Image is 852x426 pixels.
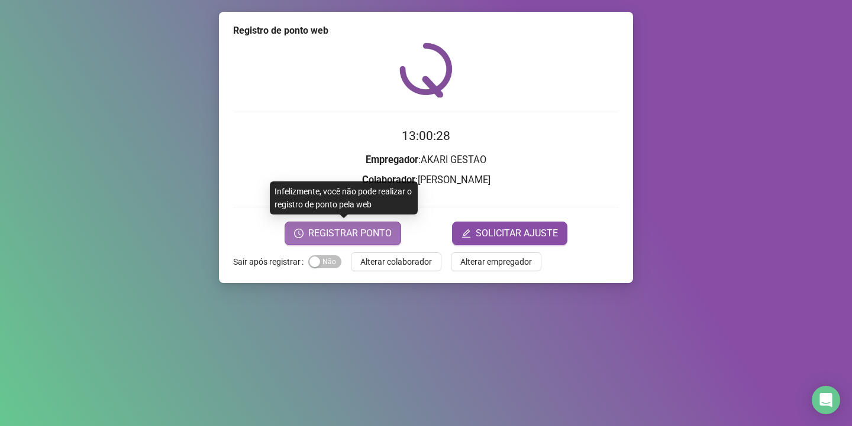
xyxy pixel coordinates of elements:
[461,229,471,238] span: edit
[360,255,432,268] span: Alterar colaborador
[476,226,558,240] span: SOLICITAR AJUSTE
[402,129,450,143] time: 13:00:28
[233,24,619,38] div: Registro de ponto web
[233,252,308,271] label: Sair após registrar
[285,222,401,245] button: REGISTRAR PONTO
[366,154,418,165] strong: Empregador
[460,255,532,268] span: Alterar empregador
[308,226,392,240] span: REGISTRAR PONTO
[451,252,541,271] button: Alterar empregador
[294,229,304,238] span: clock-circle
[270,181,418,214] div: Infelizmente, você não pode realizar o registro de ponto pela web
[812,386,840,414] div: Open Intercom Messenger
[452,222,567,245] button: editSOLICITAR AJUSTE
[233,152,619,168] h3: : AKARI GESTAO
[362,174,415,186] strong: Colaborador
[351,252,441,271] button: Alterar colaborador
[399,43,453,97] img: QRPoint
[233,173,619,188] h3: : [PERSON_NAME]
